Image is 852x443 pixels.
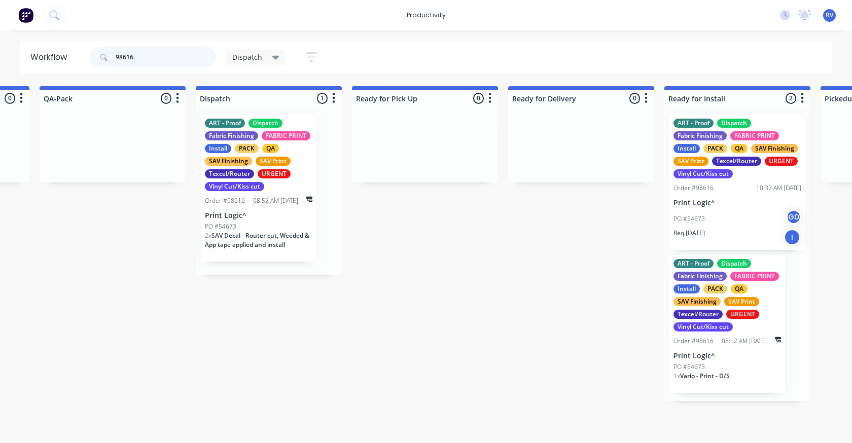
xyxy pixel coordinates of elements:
div: SAV Print [256,157,291,166]
div: Install [673,144,700,153]
input: Search for orders... [116,47,216,67]
p: PO #54673 [205,222,236,231]
p: PO #54673 [673,362,705,372]
div: Vinyl Cut/Kiss cut [205,182,264,191]
div: PACK [703,284,727,293]
div: Texcel/Router [673,310,723,319]
div: Fabric Finishing [673,272,727,281]
span: RV [826,11,833,20]
span: Vario - Print - D/S [680,372,730,380]
p: PO #54673 [673,214,705,224]
div: Dispatch [248,119,282,128]
div: Install [673,284,700,293]
p: Print Logic^ [673,352,781,360]
span: 1 x [673,372,680,380]
div: 10:37 AM [DATE] [756,183,801,193]
div: QA [731,144,748,153]
div: Order #98616 [673,183,714,193]
div: ART - ProofDispatchFabric FinishingFABRIC PRINTInstallPACKQASAV FinishingSAV PrintTexcel/RouterUR... [669,255,785,393]
div: ART - Proof [205,119,245,128]
span: Dispatch [232,52,262,62]
div: PACK [235,144,259,153]
div: Vinyl Cut/Kiss cut [673,322,733,331]
div: Install [205,144,231,153]
div: ART - ProofDispatchFabric FinishingFABRIC PRINTInstallPACKQASAV FinishingSAV PrintTexcel/RouterUR... [201,115,316,262]
div: SAV Finishing [751,144,798,153]
div: Order #98616 [673,337,714,346]
div: ART - Proof [673,119,714,128]
div: 08:52 AM [DATE] [253,196,298,205]
div: 08:52 AM [DATE] [722,337,767,346]
div: Dispatch [717,119,751,128]
span: 2 x [205,231,211,240]
p: Print Logic^ [205,211,312,220]
div: SAV Finishing [673,297,721,306]
div: Workflow [30,51,72,63]
div: URGENT [258,169,291,178]
div: productivity [402,8,451,23]
div: SAV Print [724,297,759,306]
div: QA [262,144,279,153]
div: Texcel/Router [712,157,761,166]
div: GD [786,209,801,225]
p: Print Logic^ [673,199,801,207]
div: ART - ProofDispatchFabric FinishingFABRIC PRINTInstallPACKQASAV FinishingSAV PrintTexcel/RouterUR... [669,115,805,250]
div: QA [731,284,748,293]
div: URGENT [726,310,759,319]
div: FABRIC PRINT [730,272,779,281]
div: Vinyl Cut/Kiss cut [673,169,733,178]
img: Factory [18,8,33,23]
div: Fabric Finishing [205,131,258,140]
div: Order #98616 [205,196,245,205]
div: SAV Print [673,157,708,166]
span: SAV Decal - Router cut, Weeded & App tape applied and install [205,231,309,249]
div: Dispatch [717,259,751,268]
div: FABRIC PRINT [262,131,310,140]
div: ART - Proof [673,259,714,268]
div: Texcel/Router [205,169,254,178]
div: URGENT [765,157,798,166]
div: PACK [703,144,727,153]
div: Fabric Finishing [673,131,727,140]
p: Req. [DATE] [673,229,705,238]
div: SAV Finishing [205,157,252,166]
div: I [784,229,800,245]
div: FABRIC PRINT [730,131,779,140]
